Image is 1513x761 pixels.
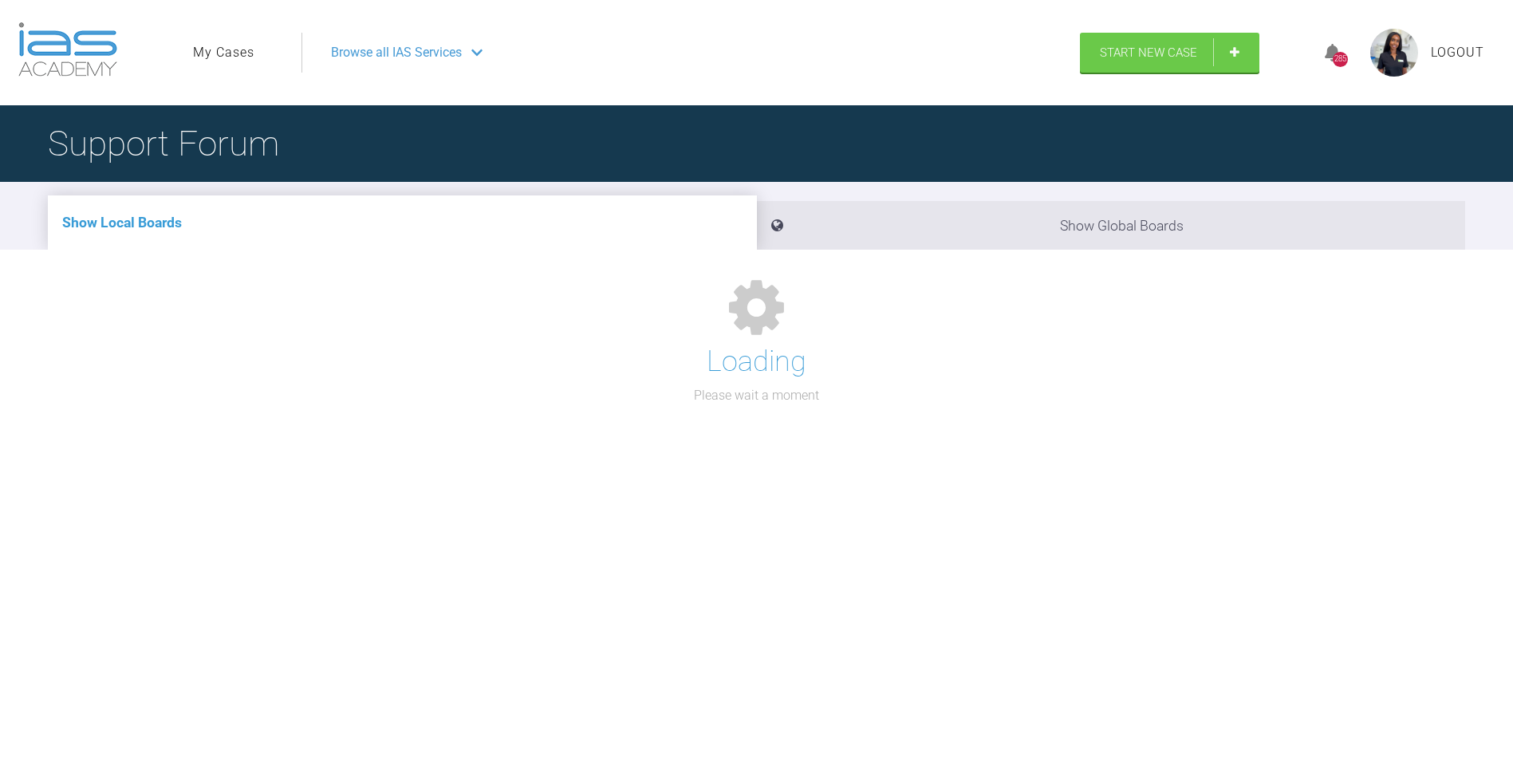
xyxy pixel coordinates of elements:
div: 285 [1333,52,1348,67]
span: Start New Case [1100,45,1197,60]
li: Show Global Boards [757,201,1466,250]
li: Show Local Boards [48,195,757,250]
a: Start New Case [1080,33,1259,73]
a: My Cases [193,42,254,63]
h1: Support Forum [48,116,279,172]
h1: Loading [707,339,806,385]
p: Please wait a moment [694,385,819,406]
img: logo-light.3e3ef733.png [18,22,117,77]
a: Logout [1431,42,1484,63]
img: profile.png [1370,29,1418,77]
span: Browse all IAS Services [331,42,462,63]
